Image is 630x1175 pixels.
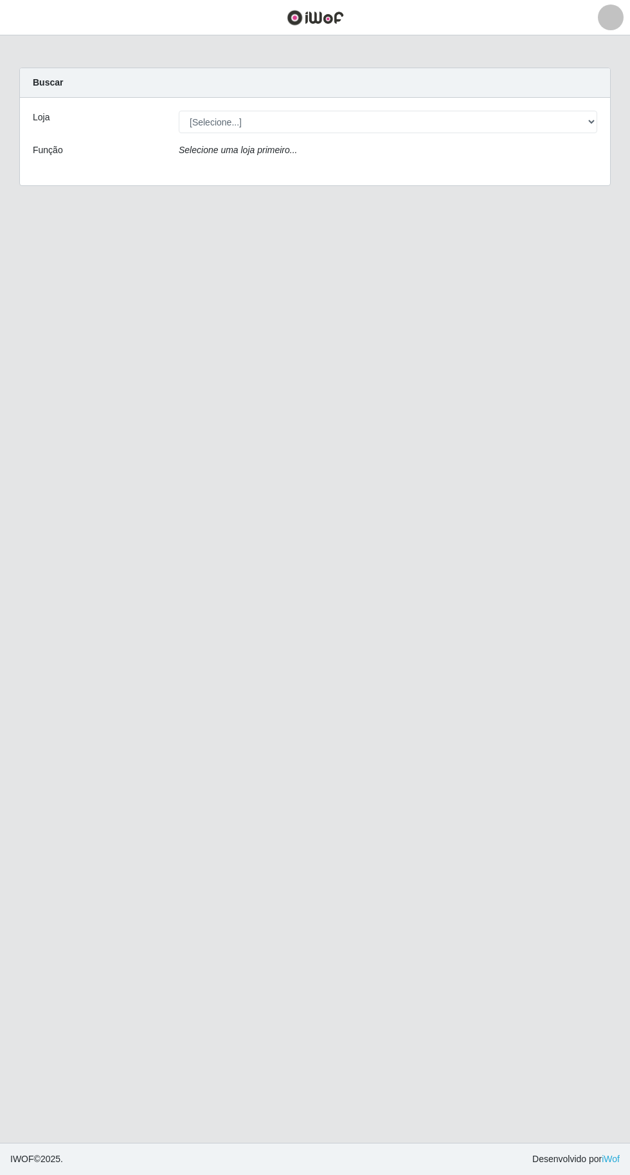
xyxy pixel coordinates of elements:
label: Função [33,143,63,157]
span: IWOF [10,1154,34,1164]
span: © 2025 . [10,1152,63,1166]
a: iWof [602,1154,620,1164]
span: Desenvolvido por [532,1152,620,1166]
img: CoreUI Logo [287,10,344,26]
i: Selecione uma loja primeiro... [179,145,297,155]
strong: Buscar [33,77,63,88]
label: Loja [33,111,50,124]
